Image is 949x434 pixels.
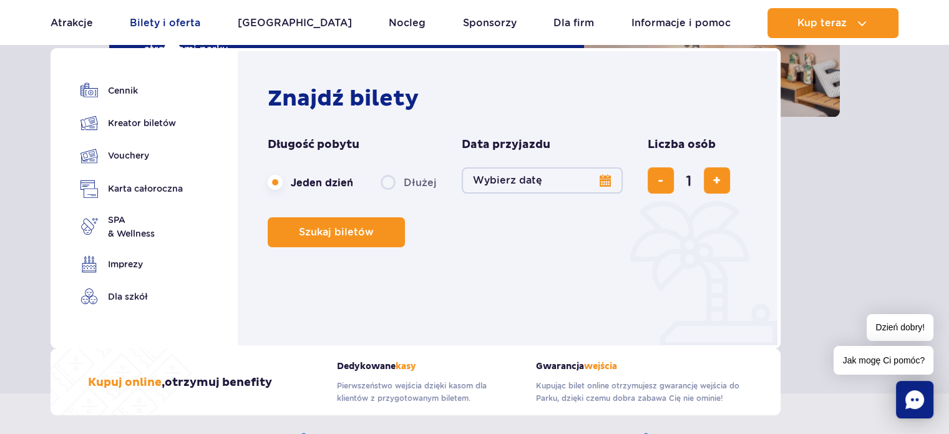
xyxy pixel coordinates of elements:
[268,137,754,247] form: Planowanie wizyty w Park of Poland
[268,85,754,112] h2: Znajdź bilety
[553,8,594,38] a: Dla firm
[268,169,353,195] label: Jeden dzień
[268,137,359,152] span: Długość pobytu
[767,8,898,38] button: Kup teraz
[80,288,183,305] a: Dla szkół
[834,346,933,375] span: Jak mogę Ci pomóc?
[130,8,200,38] a: Bilety i oferta
[108,213,155,240] span: SPA & Wellness
[80,180,183,198] a: Karta całoroczna
[80,82,183,99] a: Cennik
[648,137,716,152] span: Liczba osób
[536,361,743,372] strong: Gwarancja
[462,137,550,152] span: Data przyjazdu
[88,375,162,390] span: Kupuj online
[674,165,704,195] input: liczba biletów
[80,147,183,165] a: Vouchery
[337,361,517,372] strong: Dedykowane
[381,169,437,195] label: Dłużej
[462,167,623,194] button: Wybierz datę
[896,381,933,418] div: Chat
[337,380,517,405] p: Pierwszeństwo wejścia dzięki kasom dla klientów z przygotowanym biletem.
[238,8,352,38] a: [GEOGRAPHIC_DATA]
[268,217,405,247] button: Szukaj biletów
[80,213,183,240] a: SPA& Wellness
[396,361,416,372] span: kasy
[704,167,730,194] button: dodaj bilet
[463,8,517,38] a: Sponsorzy
[80,114,183,132] a: Kreator biletów
[797,17,847,29] span: Kup teraz
[648,167,674,194] button: usuń bilet
[584,361,617,372] span: wejścia
[80,255,183,273] a: Imprezy
[51,8,93,38] a: Atrakcje
[536,380,743,405] p: Kupując bilet online otrzymujesz gwarancję wejścia do Parku, dzięki czemu dobra zabawa Cię nie om...
[299,227,374,238] span: Szukaj biletów
[389,8,426,38] a: Nocleg
[631,8,731,38] a: Informacje i pomoc
[867,314,933,341] span: Dzień dobry!
[88,375,272,390] h3: , otrzymuj benefity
